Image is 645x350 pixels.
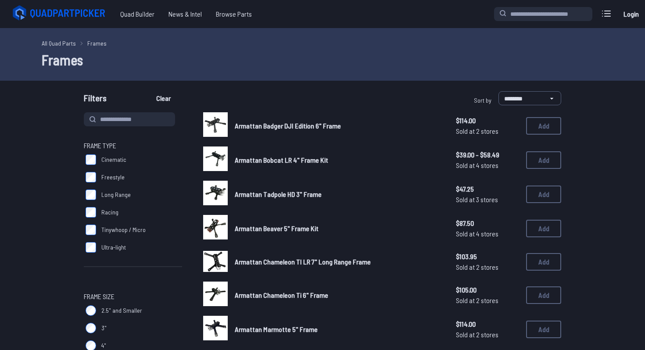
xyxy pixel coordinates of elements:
a: Armattan Marmotte 5" Frame [235,324,442,335]
span: Sold at 3 stores [456,194,519,205]
input: Ultra-light [86,242,96,253]
input: Long Range [86,189,96,200]
span: $114.00 [456,319,519,329]
span: $47.25 [456,184,519,194]
span: Sold at 2 stores [456,295,519,306]
span: Ultra-light [101,243,126,252]
img: image [203,146,228,171]
span: Armattan Chameleon Ti 6" Frame [235,291,328,299]
img: image [203,215,228,239]
button: Add [526,117,561,135]
button: Add [526,286,561,304]
a: image [203,316,228,343]
a: All Quad Parts [42,39,76,48]
a: Frames [87,39,107,48]
a: News & Intel [161,5,209,23]
span: Freestyle [101,173,125,182]
a: image [203,249,228,275]
a: Armattan Badger DJI Edition 6" Frame [235,121,442,131]
a: image [203,112,228,139]
span: Sold at 4 stores [456,160,519,171]
span: Armattan Tadpole HD 3" Frame [235,190,322,198]
img: image [203,181,228,205]
a: Browse Parts [209,5,259,23]
button: Add [526,220,561,237]
span: $39.00 - $58.49 [456,150,519,160]
span: $114.00 [456,115,519,126]
span: Armattan Chameleon TI LR 7" Long Range Frame [235,257,371,266]
a: Login [620,5,641,23]
span: Sold at 2 stores [456,262,519,272]
span: 2.5" and Smaller [101,306,142,315]
img: image [203,251,228,272]
span: 4" [101,341,106,350]
a: Armattan Beaver 5" Frame Kit [235,223,442,234]
input: Racing [86,207,96,218]
span: Sold at 2 stores [456,329,519,340]
img: image [203,282,228,306]
button: Add [526,151,561,169]
span: Armattan Bobcat LR 4" Frame Kit [235,156,328,164]
span: Armattan Badger DJI Edition 6" Frame [235,121,341,130]
input: 2.5" and Smaller [86,305,96,316]
input: Tinywhoop / Micro [86,225,96,235]
button: Add [526,186,561,203]
input: 3" [86,323,96,333]
span: Tinywhoop / Micro [101,225,146,234]
span: 3" [101,324,107,332]
span: Filters [84,91,107,109]
a: image [203,215,228,242]
select: Sort by [498,91,561,105]
span: Sold at 4 stores [456,229,519,239]
span: Long Range [101,190,131,199]
span: Frame Type [84,140,116,151]
span: Armattan Marmotte 5" Frame [235,325,318,333]
input: Cinematic [86,154,96,165]
img: image [203,112,228,137]
a: image [203,282,228,309]
span: $103.95 [456,251,519,262]
h1: Frames [42,49,603,70]
button: Add [526,321,561,338]
span: Racing [101,208,118,217]
span: Cinematic [101,155,126,164]
span: Sort by [474,96,491,104]
span: Sold at 2 stores [456,126,519,136]
a: image [203,146,228,174]
a: Armattan Tadpole HD 3" Frame [235,189,442,200]
a: Armattan Bobcat LR 4" Frame Kit [235,155,442,165]
a: Armattan Chameleon TI LR 7" Long Range Frame [235,257,442,267]
span: Armattan Beaver 5" Frame Kit [235,224,319,232]
a: Quad Builder [113,5,161,23]
input: Freestyle [86,172,96,182]
a: image [203,181,228,208]
button: Add [526,253,561,271]
img: image [203,316,228,340]
button: Clear [149,91,178,105]
a: Armattan Chameleon Ti 6" Frame [235,290,442,300]
span: $87.50 [456,218,519,229]
span: Frame Size [84,291,115,302]
span: $105.00 [456,285,519,295]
